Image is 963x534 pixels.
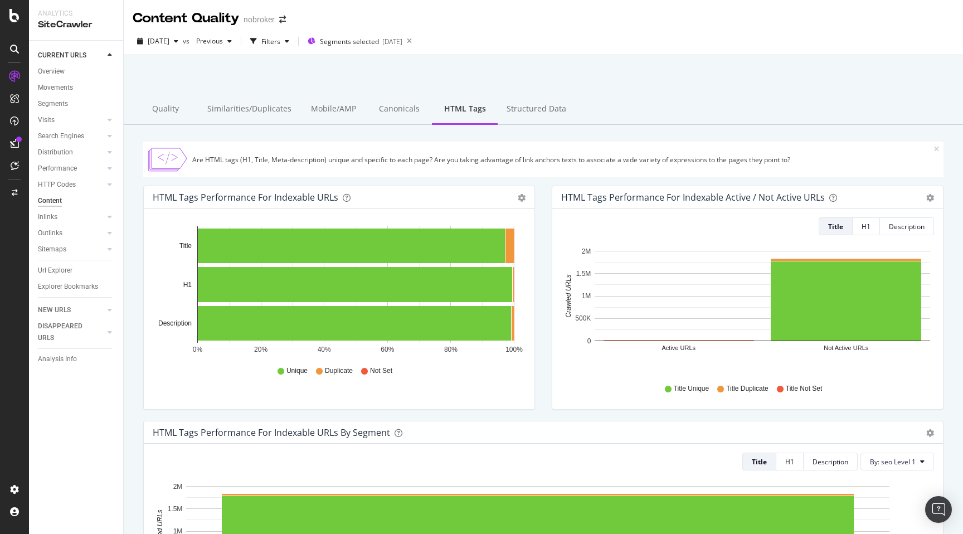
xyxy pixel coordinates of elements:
text: 1.5M [576,270,591,278]
span: Unique [286,366,308,376]
button: Title [742,453,776,470]
a: Outlinks [38,227,104,239]
div: Are HTML tags (H1, Title, Meta-description) unique and specific to each page? Are you taking adva... [192,155,934,164]
button: H1 [776,453,804,470]
div: Structured Data [498,94,575,125]
div: Inlinks [38,211,57,223]
text: 100% [505,346,523,353]
div: Similarities/Duplicates [198,94,300,125]
button: [DATE] [133,32,183,50]
span: Segments selected [320,37,379,46]
text: 60% [381,346,394,353]
a: Inlinks [38,211,104,223]
button: Description [804,453,858,470]
div: Title [828,222,843,231]
span: vs [183,36,192,46]
div: Segments [38,98,68,110]
button: Title [819,217,853,235]
div: Movements [38,82,73,94]
div: Mobile/AMP [300,94,366,125]
button: Segments selected[DATE] [303,32,402,50]
text: 500K [575,315,591,323]
div: nobroker [244,14,275,25]
a: Distribution [38,147,104,158]
span: Duplicate [325,366,353,376]
button: H1 [853,217,880,235]
span: By: seo Level 1 [870,457,916,467]
svg: A chart. [561,244,934,373]
text: 20% [254,346,267,353]
text: Title [179,242,192,250]
div: Description [889,222,925,231]
a: DISAPPEARED URLS [38,321,104,344]
a: Url Explorer [38,265,115,276]
a: Sitemaps [38,244,104,255]
div: Description [813,457,848,467]
text: 0 [587,337,591,345]
text: Not Active URLs [824,345,869,352]
span: 2025 Aug. 4th [148,36,169,46]
text: 2M [582,247,591,255]
text: Active URLs [662,345,695,352]
a: Search Engines [38,130,104,142]
button: Description [880,217,934,235]
a: CURRENT URLS [38,50,104,61]
div: Canonicals [366,94,432,125]
a: Movements [38,82,115,94]
span: Title Not Set [786,384,823,394]
a: Visits [38,114,104,126]
span: Title Duplicate [726,384,769,394]
text: 40% [318,346,331,353]
div: DISAPPEARED URLS [38,321,94,344]
div: Title [752,457,767,467]
button: Previous [192,32,236,50]
a: Segments [38,98,115,110]
div: Search Engines [38,130,84,142]
div: H1 [785,457,794,467]
div: HTML Tags Performance for Indexable URLs [153,192,338,203]
text: 1.5M [168,505,183,513]
text: 0% [193,346,203,353]
div: HTML Tags [432,94,498,125]
button: By: seo Level 1 [860,453,934,470]
text: H1 [183,281,192,289]
div: Overview [38,66,65,77]
div: gear [518,194,526,202]
a: HTTP Codes [38,179,104,191]
div: Visits [38,114,55,126]
div: NEW URLS [38,304,71,316]
a: Explorer Bookmarks [38,281,115,293]
text: Description [158,319,192,327]
a: Analysis Info [38,353,115,365]
a: Content [38,195,115,207]
div: Distribution [38,147,73,158]
div: Content Quality [133,9,239,28]
button: Filters [246,32,294,50]
div: gear [926,429,934,437]
div: HTML Tags Performance for Indexable URLs by Segment [153,427,390,438]
span: Previous [192,36,223,46]
div: SiteCrawler [38,18,114,31]
svg: A chart. [153,226,526,356]
div: Sitemaps [38,244,66,255]
a: NEW URLS [38,304,104,316]
a: Performance [38,163,104,174]
span: Title Unique [674,384,709,394]
div: arrow-right-arrow-left [279,16,286,23]
div: Outlinks [38,227,62,239]
img: HTML Tags [148,146,188,173]
div: Url Explorer [38,265,72,276]
div: Filters [261,37,280,46]
text: 2M [173,483,183,491]
div: Open Intercom Messenger [925,496,952,523]
div: H1 [862,222,870,231]
text: Crawled URLs [565,275,572,318]
div: [DATE] [382,37,402,46]
div: Quality [133,94,198,125]
div: Explorer Bookmarks [38,281,98,293]
text: 80% [444,346,458,353]
div: Content [38,195,62,207]
div: Performance [38,163,77,174]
